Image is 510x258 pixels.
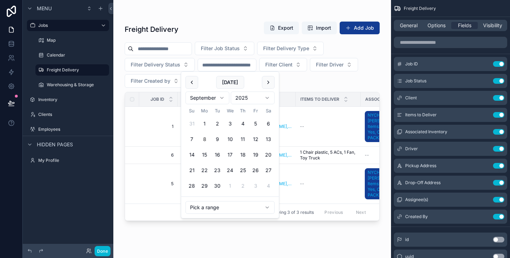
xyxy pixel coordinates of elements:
[458,22,471,29] span: Fields
[201,45,240,52] span: Filter Job Status
[405,95,417,101] span: Client
[27,20,109,31] a: Jobs
[249,117,262,130] button: Friday, September 5th, 2025
[186,107,275,192] table: September 2025
[186,148,198,161] button: Sunday, September 14th, 2025
[405,180,441,186] span: Drop-Off Address
[265,61,293,68] span: Filter Client
[400,22,418,29] span: General
[224,180,237,192] button: Wednesday, October 1st, 2025
[262,180,275,192] button: Saturday, October 4th, 2025
[300,96,339,102] span: Items to Deliver
[131,77,170,84] span: Filter Created by
[186,133,198,146] button: Sunday, September 7th, 2025
[316,24,331,31] span: Import
[37,5,52,12] span: Menu
[198,117,211,130] button: Monday, September 1st, 2025
[148,181,174,187] a: 5
[368,170,414,198] span: NYCHA, [PERSON_NAME], Items: 40, Inspection: Yes, Condition: PACKAGING OK
[35,79,109,90] a: Warehousing & Storage
[35,35,109,46] a: Map
[249,133,262,146] button: Friday, September 12th, 2025
[27,94,109,105] a: Inventory
[38,97,108,102] label: Inventory
[405,163,436,169] span: Pickup Address
[300,181,304,187] span: --
[38,23,95,28] label: Jobs
[262,164,275,177] button: Saturday, September 27th, 2025
[35,49,109,61] a: Calendar
[198,133,211,146] button: Today, Monday, September 8th, 2025
[300,124,356,129] a: --
[237,133,249,146] button: Thursday, September 11th, 2025
[198,148,211,161] button: Monday, September 15th, 2025
[195,42,254,55] button: Select Button
[300,124,304,129] span: --
[151,96,164,102] span: Job ID
[95,246,110,256] button: Done
[186,164,198,177] button: Sunday, September 21st, 2025
[148,152,174,158] a: 6
[27,124,109,135] a: Employees
[427,22,446,29] span: Options
[262,117,275,130] button: Saturday, September 6th, 2025
[216,76,244,89] button: [DATE]
[262,133,275,146] button: Saturday, September 13th, 2025
[125,24,178,34] h1: Freight Delivery
[405,61,418,67] span: Job ID
[27,155,109,166] a: My Profile
[365,152,369,158] span: --
[365,152,419,158] a: --
[316,61,344,68] span: Filter Driver
[263,45,309,52] span: Filter Delivery Type
[237,148,249,161] button: Thursday, September 18th, 2025
[186,117,198,130] button: Sunday, August 31st, 2025
[237,117,249,130] button: Thursday, September 4th, 2025
[198,164,211,177] button: Monday, September 22nd, 2025
[38,112,108,117] label: Clients
[269,210,314,215] span: Showing 3 of 3 results
[211,148,224,161] button: Tuesday, September 16th, 2025
[37,141,73,148] span: Hidden pages
[186,107,198,115] th: Sunday
[405,197,428,203] span: Assignee(s)
[148,124,174,129] a: 1
[211,133,224,146] button: Tuesday, September 9th, 2025
[404,6,436,11] span: Freight Delivery
[300,149,356,161] a: 1 Chair plastic, 5 ACs, 1 Fan, Toy Truck
[224,117,237,130] button: Wednesday, September 3rd, 2025
[224,164,237,177] button: Wednesday, September 24th, 2025
[237,164,249,177] button: Thursday, September 25th, 2025
[47,67,105,73] label: Freight Delivery
[249,164,262,177] button: Friday, September 26th, 2025
[483,22,502,29] span: Visibility
[249,107,262,115] th: Friday
[405,214,428,219] span: Created By
[365,111,416,142] a: NYCHA, [PERSON_NAME], Items: 40, Inspection: Yes, Condition: PACKAGING OK
[310,58,358,71] button: Select Button
[365,168,416,199] a: NYCHA, [PERSON_NAME], Items: 40, Inspection: Yes, Condition: PACKAGING OK
[38,127,108,132] label: Employees
[405,146,418,152] span: Driver
[264,22,299,34] button: Export
[237,107,249,115] th: Thursday
[365,96,419,102] span: Associated Inventory
[224,107,237,115] th: Wednesday
[224,148,237,161] button: Wednesday, September 17th, 2025
[300,181,356,187] a: --
[211,180,224,192] button: Tuesday, September 30th, 2025
[211,107,224,115] th: Tuesday
[368,112,414,141] span: NYCHA, [PERSON_NAME], Items: 40, Inspection: Yes, Condition: PACKAGING OK
[47,82,108,88] label: Warehousing & Storage
[340,22,380,34] a: Add Job
[365,167,419,201] a: NYCHA, [PERSON_NAME], Items: 40, Inspection: Yes, Condition: PACKAGING OK
[35,64,109,76] a: Freight Delivery
[405,129,447,135] span: Associated Inventory
[257,42,324,55] button: Select Button
[125,58,195,71] button: Select Button
[47,52,108,58] label: Calendar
